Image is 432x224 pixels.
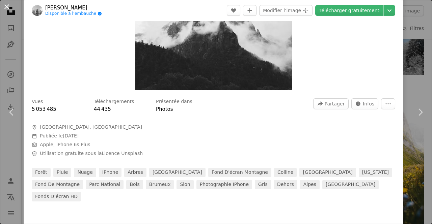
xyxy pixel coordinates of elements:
h3: Téléchargements [94,98,134,105]
button: Statistiques de cette image [351,98,378,109]
a: arbres [124,168,146,177]
button: Choisissez la taille de téléchargement [384,5,395,16]
a: pluie [53,168,72,177]
a: Disponible à l’embauche [45,11,102,17]
button: Plus d’actions [381,98,395,109]
a: Licence Unsplash [102,151,143,156]
a: Sion [177,180,193,189]
a: [US_STATE] [359,168,392,177]
span: Infos [363,99,374,109]
span: Utilisation gratuite sous la [40,150,143,157]
a: nuage [74,168,96,177]
button: Modifier l’image [259,5,313,16]
button: Apple, iPhone 6s Plus [40,141,90,148]
a: parc national [86,180,124,189]
a: fond d'écran montagne [208,168,271,177]
a: [GEOGRAPHIC_DATA] [299,168,356,177]
h3: Vues [32,98,43,105]
span: 44 435 [94,106,111,112]
button: Partager cette image [313,98,349,109]
a: Fonds d’écran HD [32,192,81,201]
a: gris [255,180,271,189]
a: [GEOGRAPHIC_DATA] [322,180,379,189]
a: [PERSON_NAME] [45,4,102,11]
a: brumeux [146,180,174,189]
time: 28 décembre 2017 à 20:35:06 UTC+7 [63,133,79,138]
h3: Présentée dans [156,98,192,105]
a: [GEOGRAPHIC_DATA] [149,168,206,177]
a: bois [126,180,143,189]
a: Télécharger gratuitement [315,5,383,16]
a: forêt [32,168,51,177]
span: 5 053 485 [32,106,56,112]
a: dehors [274,180,297,189]
a: colline [274,168,297,177]
button: Ajouter à la collection [243,5,256,16]
span: Partager [325,99,345,109]
a: Photos [156,106,173,112]
a: iPhone [99,168,122,177]
a: Suivant [408,80,432,145]
img: Accéder au profil de Matej Rieciciar [32,5,43,16]
a: Alpes [300,180,320,189]
span: Publiée le [40,133,79,138]
a: Photographie iPhone [196,180,252,189]
button: J’aime [227,5,240,16]
a: fond de montagne [32,180,83,189]
span: [GEOGRAPHIC_DATA], [GEOGRAPHIC_DATA] [40,124,142,131]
